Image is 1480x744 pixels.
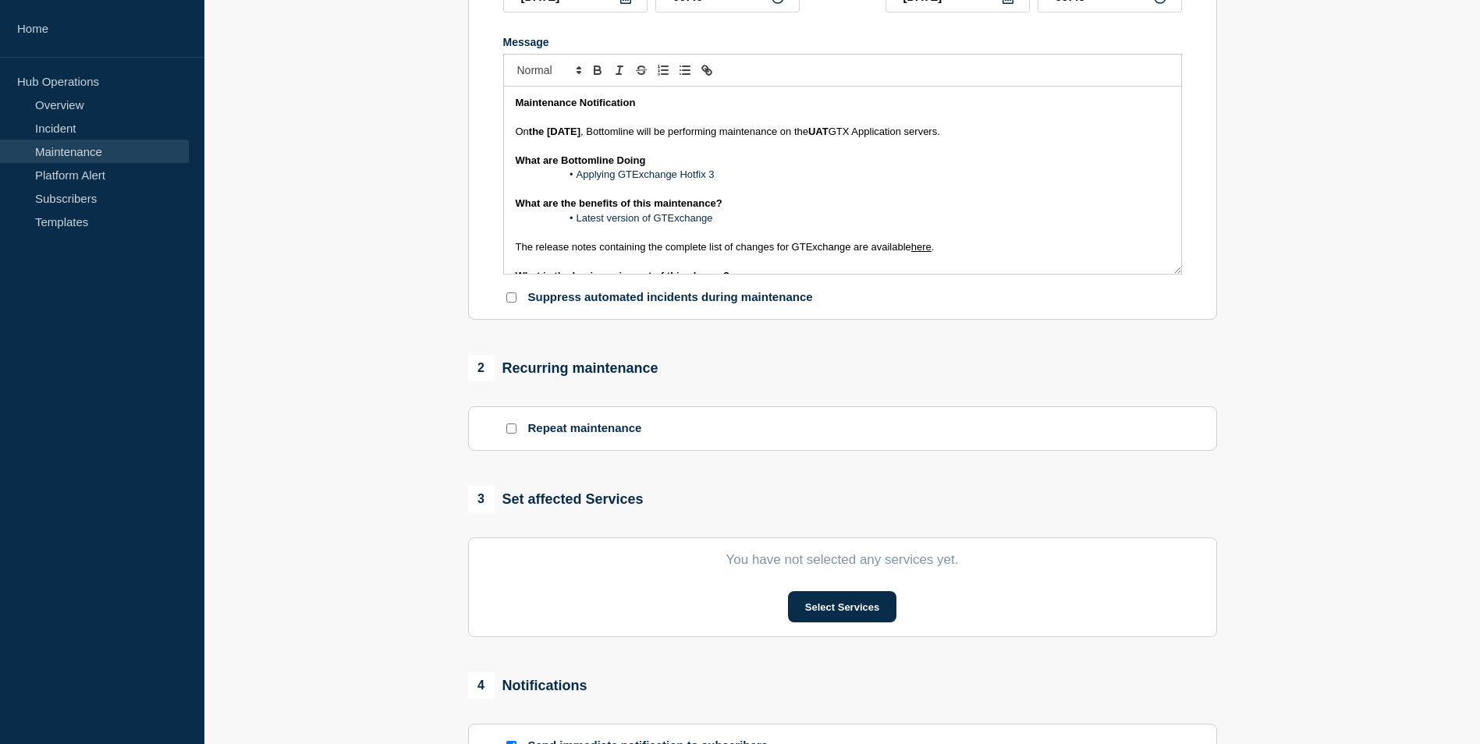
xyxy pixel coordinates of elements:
div: Notifications [468,672,587,699]
p: You have not selected any services yet. [503,552,1182,568]
span: 3 [468,486,495,512]
button: Toggle link [696,61,718,80]
div: Message [504,87,1181,274]
p: Repeat maintenance [528,421,642,436]
span: 2 [468,355,495,381]
span: GTX Application servers. [829,126,940,137]
strong: What are the benefits of this maintenance? [516,197,722,209]
span: . [932,241,935,253]
span: On [516,126,529,137]
strong: the [DATE] [529,126,580,137]
button: Select Services [788,591,896,622]
input: Repeat maintenance [506,423,516,434]
li: Latest version of GTExchange [531,211,1169,225]
strong: What is the business impact of this change? [516,270,730,282]
span: Font size [510,61,587,80]
span: The release notes containing the complete list of changes for GTExchange are available [516,241,911,253]
strong: UAT [808,126,829,137]
div: Set affected Services [468,486,644,512]
button: Toggle ordered list [652,61,674,80]
button: Toggle bold text [587,61,609,80]
div: Message [503,36,1182,48]
a: here [911,241,932,253]
li: Applying GTExchange Hotfix 3 [531,168,1169,182]
p: Suppress automated incidents during maintenance [528,290,813,305]
button: Toggle italic text [609,61,630,80]
strong: What are Bottomline Doing [516,154,646,166]
button: Toggle strikethrough text [630,61,652,80]
span: , Bottomline will be performing maintenance on the [580,126,808,137]
input: Suppress automated incidents during maintenance [506,292,516,303]
div: Recurring maintenance [468,355,658,381]
span: 4 [468,672,495,699]
strong: Maintenance Notification [516,97,636,108]
button: Toggle bulleted list [674,61,696,80]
